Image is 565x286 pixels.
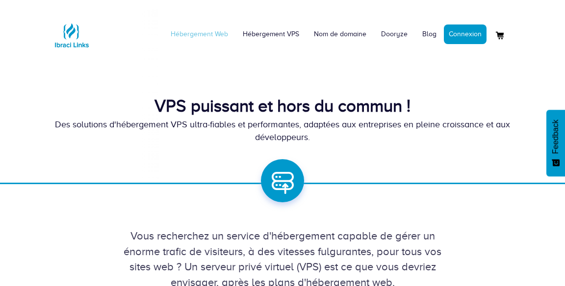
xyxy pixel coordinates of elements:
[415,20,444,49] a: Blog
[52,94,513,119] div: VPS puissant et hors du commun !
[307,20,374,49] a: Nom de domaine
[374,20,415,49] a: Dooryze
[52,16,91,55] img: Logo Ibraci Links
[551,119,560,154] span: Feedback
[52,7,91,55] a: Logo Ibraci Links
[444,24,487,44] a: Connexion
[235,20,307,49] a: Hébergement VPS
[163,20,235,49] a: Hébergement Web
[546,110,565,176] button: Feedback - Afficher l’enquête
[52,119,513,143] div: Des solutions d'hébergement VPS ultra-fiables et performantes, adaptées aux entreprises en pleine...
